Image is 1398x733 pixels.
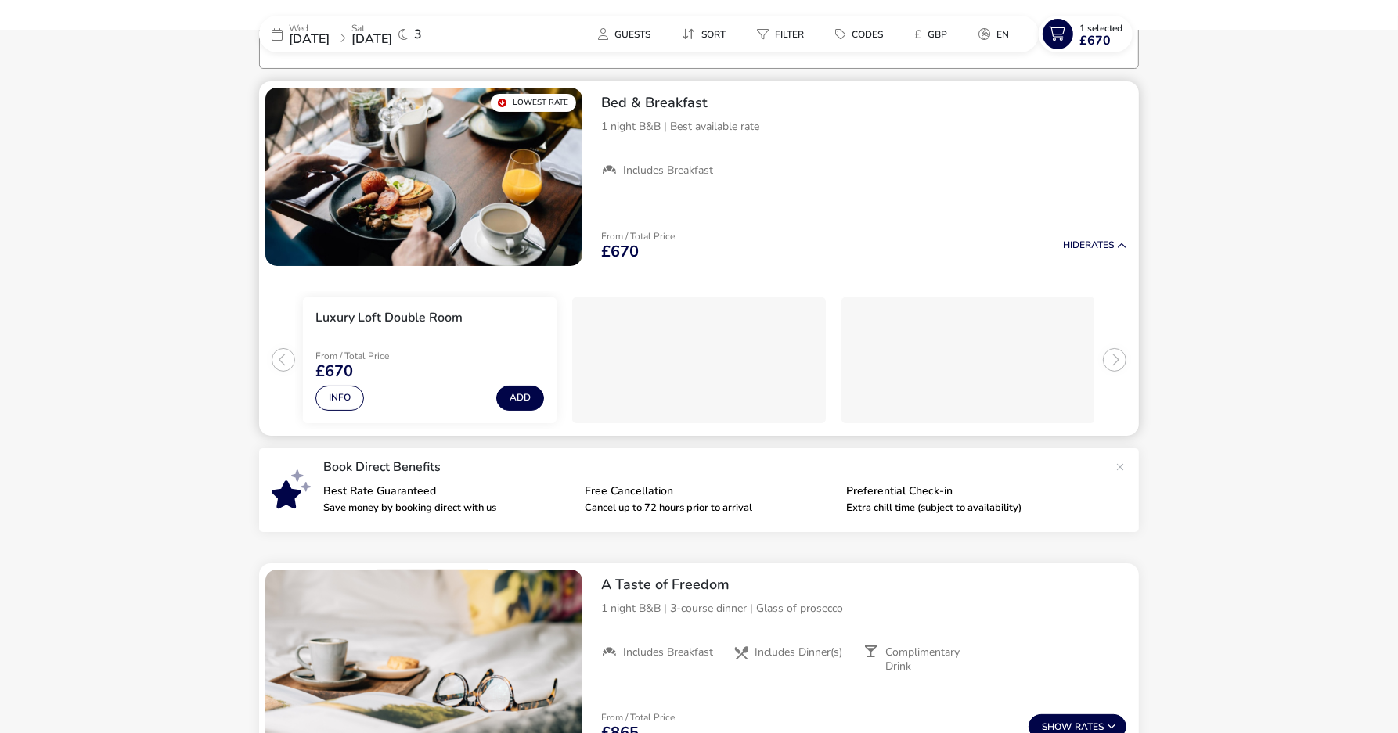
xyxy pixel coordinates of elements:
[928,28,947,41] span: GBP
[585,486,834,497] p: Free Cancellation
[351,23,392,33] p: Sat
[601,600,1126,616] p: 1 night B&B | 3-course dinner | Glass of prosecco
[755,645,842,659] span: Includes Dinner(s)
[852,28,883,41] span: Codes
[323,461,1108,473] p: Book Direct Benefits
[1063,240,1126,250] button: HideRates
[265,88,582,266] swiper-slide: 1 / 1
[589,563,1139,687] div: A Taste of Freedom1 night B&B | 3-course dinner | Glass of proseccoIncludes BreakfastIncludes Din...
[564,291,834,429] swiper-slide: 2 / 3
[315,364,353,379] span: £670
[744,23,816,45] button: Filter
[295,291,564,429] swiper-slide: 1 / 3
[414,28,422,41] span: 3
[315,351,427,361] p: From / Total Price
[623,163,713,178] span: Includes Breakfast
[1079,34,1111,47] span: £670
[323,486,572,497] p: Best Rate Guaranteed
[586,23,663,45] button: Guests
[823,23,902,45] naf-pibe-menu-bar-item: Codes
[1079,22,1122,34] span: 1 Selected
[601,232,675,241] p: From / Total Price
[351,31,392,48] span: [DATE]
[289,23,330,33] p: Wed
[601,576,1126,594] h2: A Taste of Freedom
[1063,239,1085,251] span: Hide
[601,244,639,260] span: £670
[1039,16,1139,52] naf-pibe-menu-bar-item: 1 Selected£670
[601,94,1126,112] h2: Bed & Breakfast
[585,503,834,513] p: Cancel up to 72 hours prior to arrival
[601,118,1126,135] p: 1 night B&B | Best available rate
[589,81,1139,191] div: Bed & Breakfast1 night B&B | Best available rateIncludes Breakfast
[259,16,494,52] div: Wed[DATE]Sat[DATE]3
[1039,16,1133,52] button: 1 Selected£670
[902,23,966,45] naf-pibe-menu-bar-item: £GBP
[966,23,1028,45] naf-pibe-menu-bar-item: en
[315,386,364,411] button: Info
[491,94,576,112] div: Lowest Rate
[966,23,1021,45] button: en
[496,386,544,411] button: Add
[289,31,330,48] span: [DATE]
[315,310,463,326] h3: Luxury Loft Double Room
[669,23,744,45] naf-pibe-menu-bar-item: Sort
[323,503,572,513] p: Save money by booking direct with us
[1042,722,1075,732] span: Show
[601,713,675,722] p: From / Total Price
[586,23,669,45] naf-pibe-menu-bar-item: Guests
[701,28,726,41] span: Sort
[623,645,713,659] span: Includes Breakfast
[846,503,1095,513] p: Extra chill time (subject to availability)
[744,23,823,45] naf-pibe-menu-bar-item: Filter
[614,28,650,41] span: Guests
[775,28,804,41] span: Filter
[823,23,895,45] button: Codes
[996,28,1009,41] span: en
[669,23,738,45] button: Sort
[834,291,1103,429] swiper-slide: 3 / 3
[886,645,983,674] span: Complimentary Drink
[914,27,921,42] i: £
[902,23,960,45] button: £GBP
[846,486,1095,497] p: Preferential Check-in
